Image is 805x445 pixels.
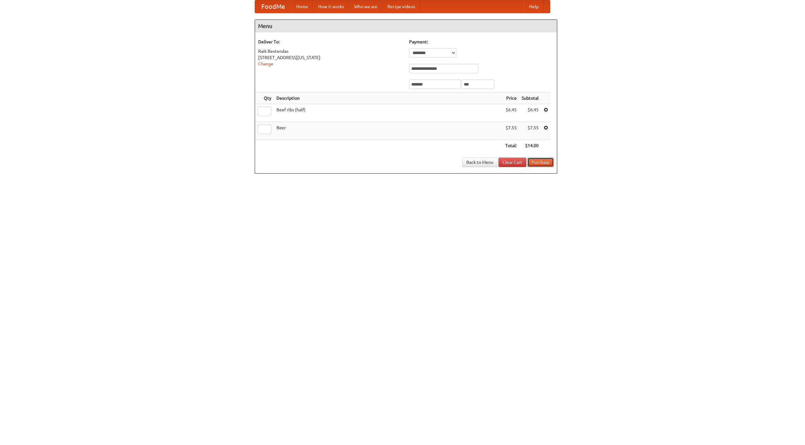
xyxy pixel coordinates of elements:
[258,39,403,45] h5: Deliver To:
[519,104,541,122] td: $6.45
[349,0,382,13] a: Who we are
[519,92,541,104] th: Subtotal
[503,92,519,104] th: Price
[527,158,554,167] button: Purchase
[274,92,503,104] th: Description
[503,104,519,122] td: $6.45
[258,48,403,54] div: Raik Bestendas
[503,122,519,140] td: $7.55
[255,0,291,13] a: FoodMe
[462,158,497,167] a: Back to Menu
[274,104,503,122] td: Beef ribs (half)
[255,92,274,104] th: Qty
[519,140,541,152] th: $14.00
[524,0,544,13] a: Help
[255,20,557,32] h4: Menu
[382,0,420,13] a: Recipe videos
[498,158,526,167] a: Clear Cart
[274,122,503,140] td: Beer
[258,54,403,61] div: [STREET_ADDRESS][US_STATE]
[313,0,349,13] a: How it works
[291,0,313,13] a: Home
[409,39,554,45] h5: Payment:
[519,122,541,140] td: $7.55
[258,61,273,66] a: Change
[503,140,519,152] th: Total:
